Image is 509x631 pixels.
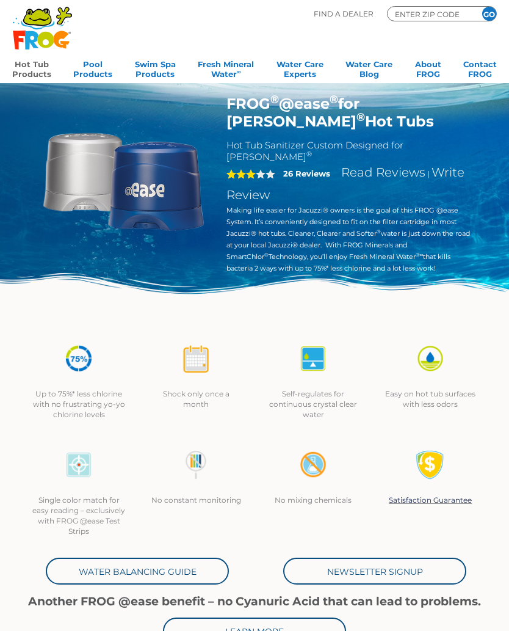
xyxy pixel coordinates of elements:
[416,252,424,258] sup: ®∞
[20,595,489,608] h1: Another FROG @ease benefit – no Cyanuric Acid that can lead to problems.
[150,388,242,409] p: Shock only once a month
[226,205,471,274] p: Making life easier for Jacuzzi® owners is the goal of this FROG @ease System. It’s conveniently d...
[181,450,211,480] img: no-constant-monitoring1
[341,165,425,180] a: Read Reviews
[298,450,328,480] img: no-mixing1
[330,93,338,106] sup: ®
[482,7,496,21] input: GO
[377,228,381,235] sup: ®
[181,344,211,373] img: icon-atease-shock-once
[276,56,323,80] a: Water CareExperts
[32,388,125,420] p: Up to 75%* less chlorine with no frustrating yo-yo chlorine levels
[226,139,471,162] h2: Hot Tub Sanitizer Custom Designed for [PERSON_NAME]
[64,450,93,480] img: icon-atease-color-match
[150,495,242,505] p: No constant monitoring
[267,495,359,505] p: No mixing chemicals
[394,9,467,20] input: Zip Code Form
[264,252,269,258] sup: ®
[270,93,279,106] sup: ®
[64,344,93,373] img: icon-atease-75percent-less
[298,344,328,373] img: icon-atease-self-regulates
[416,344,445,373] img: icon-atease-easy-on
[135,56,176,80] a: Swim SpaProducts
[345,56,392,80] a: Water CareBlog
[46,558,229,585] a: Water Balancing Guide
[12,56,51,80] a: Hot TubProducts
[416,450,445,480] img: Satisfaction Guarantee Icon
[38,95,208,264] img: Sundance-cartridges-2.png
[32,495,125,536] p: Single color match for easy reading – exclusively with FROG @ease Test Strips
[283,169,330,178] strong: 26 Reviews
[267,388,359,420] p: Self-regulates for continuous crystal clear water
[283,558,466,585] a: Newsletter Signup
[198,56,254,80] a: Fresh MineralWater∞
[306,150,312,158] sup: ®
[415,56,441,80] a: AboutFROG
[463,56,497,80] a: ContactFROG
[73,56,112,80] a: PoolProducts
[226,95,471,130] h1: FROG @ease for [PERSON_NAME] Hot Tubs
[237,68,241,75] sup: ∞
[314,6,374,21] p: Find A Dealer
[356,111,365,124] sup: ®
[427,169,430,178] span: |
[226,169,256,179] span: 3
[384,388,477,409] p: Easy on hot tub surfaces with less odors
[389,495,472,505] a: Satisfaction Guarantee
